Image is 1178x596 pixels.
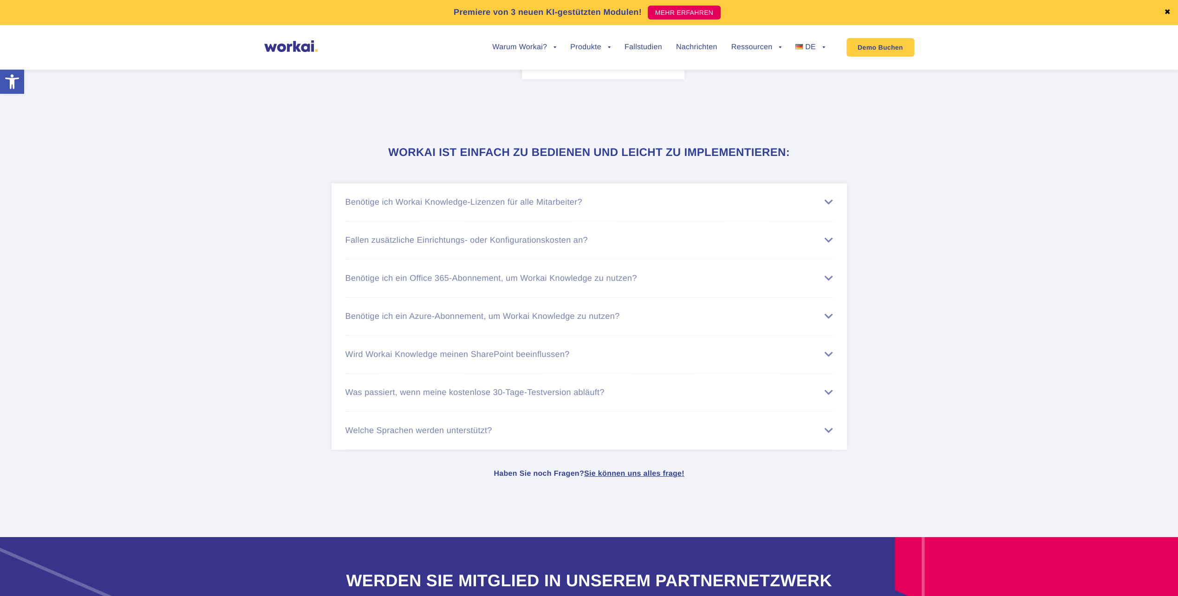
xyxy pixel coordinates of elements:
[345,311,833,321] div: Benötige ich ein Azure-Abonnement, um Workai Knowledge zu nutzen?
[731,44,782,51] a: Ressourcen
[805,43,816,51] span: DE
[584,470,682,478] a: Sie können uns alles frage
[345,235,833,245] div: Fallen zusätzliche Einrichtungs- oder Konfigurationskosten an?
[345,197,833,207] div: Benötige ich Workai Knowledge-Lizenzen für alle Mitarbeiter?
[332,570,847,592] h2: Werden Sie Mitglied in unserem Partnernetzwerk
[584,470,684,478] span: !
[49,78,87,86] a: Privacy Policy
[625,44,662,51] a: Fallstudien
[345,426,833,435] div: Welche Sprachen werden unterstützt?
[454,6,642,19] p: Premiere von 3 neuen KI-gestützten Modulen!
[570,44,611,51] a: Produkte
[332,144,847,161] h3: Workai ist einfach zu bedienen und leicht zu implementieren:
[345,273,833,283] div: Benötige ich ein Office 365-Abonnement, um Workai Knowledge zu nutzen?
[345,350,833,359] div: Wird Workai Knowledge meinen SharePoint beeinflussen?
[676,44,717,51] a: Nachrichten
[648,6,721,19] a: MEHR ERFAHREN
[846,38,914,57] a: Demo Buchen
[345,388,833,397] div: Was passiert, wenn meine kostenlose 30-Tage-Testversion abläuft?
[492,44,556,51] a: Warum Workai?
[1164,9,1171,16] a: ✖
[151,11,298,30] input: you@company.com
